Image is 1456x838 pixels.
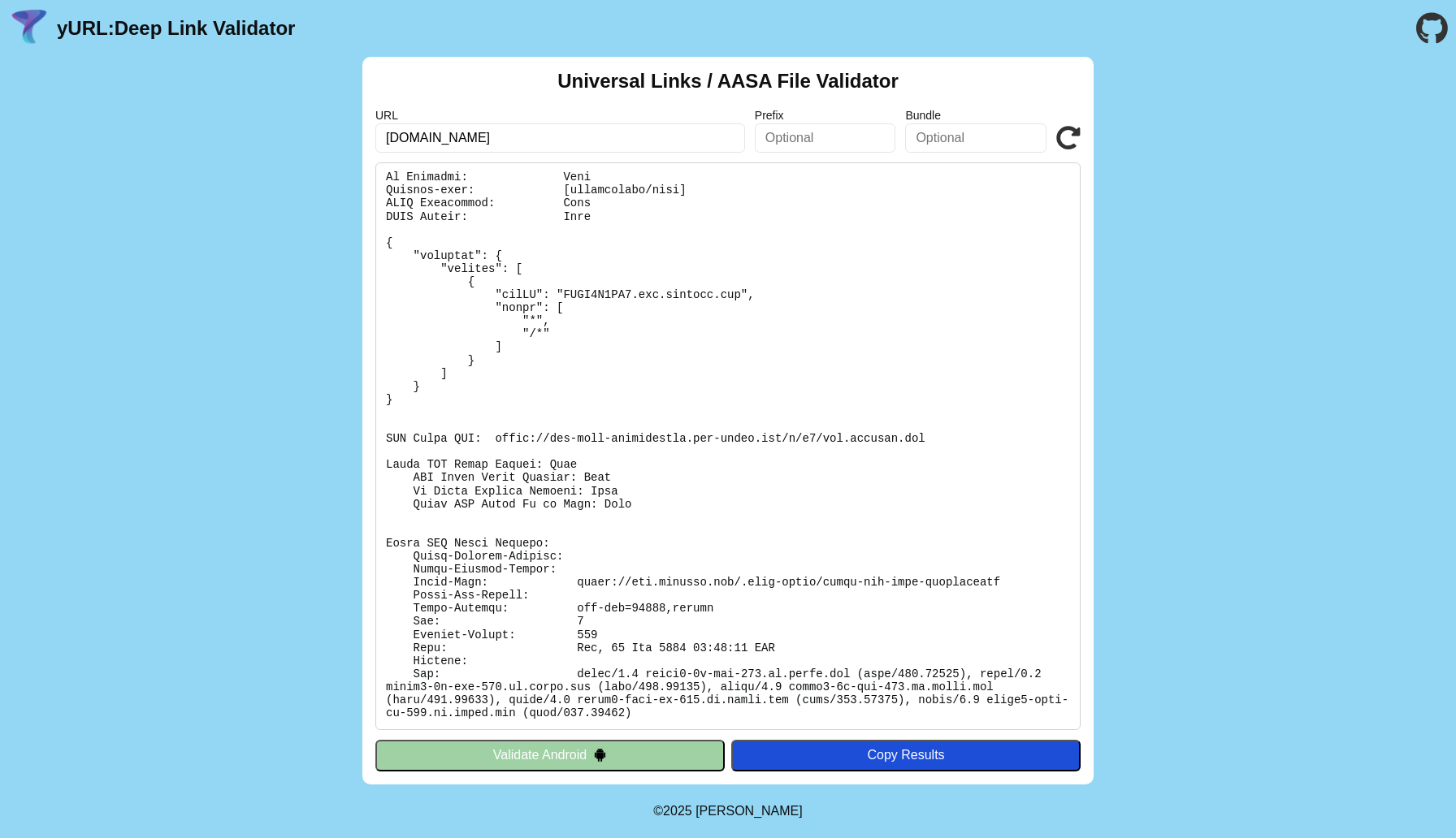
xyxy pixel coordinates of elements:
label: Prefix [755,109,896,122]
a: Michael Ibragimchayev's Personal Site [695,804,803,818]
button: Copy Results [731,740,1081,771]
footer: © [653,784,802,838]
button: Validate Android [375,740,725,771]
span: 2025 [663,804,692,818]
img: yURL Logo [8,7,50,50]
input: Required [375,123,745,153]
pre: Lorem ipsu do: sitam://con.adipisc.eli/.sedd-eiusm/tempo-inc-utla-etdoloremag Al Enimadmi: Veni Q... [375,162,1081,730]
a: yURL:Deep Link Validator [57,17,295,40]
label: URL [375,109,745,122]
input: Optional [905,123,1046,153]
img: droidIcon.svg [593,748,607,762]
label: Bundle [905,109,1046,122]
h2: Universal Links / AASA File Validator [557,70,899,93]
input: Optional [755,123,896,153]
div: Copy Results [739,748,1072,762]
